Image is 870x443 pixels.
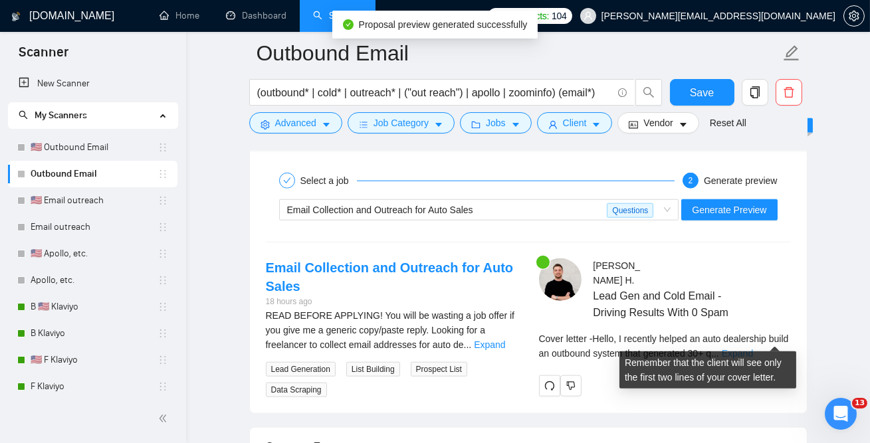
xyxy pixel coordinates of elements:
a: setting [843,11,865,21]
a: Email outreach [31,214,158,240]
input: Search Freelance Jobs... [257,84,612,101]
span: Proposal preview generated successfully [359,19,528,30]
a: Outbound Email [31,161,158,187]
span: holder [158,195,168,206]
li: B 🇺🇸 Klaviyo [8,294,177,320]
span: My Scanners [35,110,87,121]
li: 🇺🇸 F Klaviyo [8,347,177,373]
span: Save [690,84,714,101]
img: logo [11,6,21,27]
span: Jobs [486,116,506,130]
img: c12q8UQqTCt9uInQ4QNesLNq05VpULIt_5oE0K8xmHGTWpRK1uIq74pYAyliNDDF3N [539,258,582,301]
span: folder [471,120,481,130]
div: Remember that the client will see only the first two lines of your cover letter. [539,331,791,361]
div: Remember that the client will see only the first two lines of your cover letter. [619,351,796,389]
button: folderJobscaret-down [460,112,532,133]
span: caret-down [592,120,601,130]
span: New [788,120,807,131]
span: bars [359,120,368,130]
span: info-circle [618,88,627,97]
span: edit [783,44,800,62]
span: caret-down [679,120,688,130]
a: Email Collection and Outreach for Auto Sales [266,260,514,294]
a: F Klaviyo [31,373,158,400]
span: READ BEFORE APPLYING! You will be wasting a job offer if you give me a generic copy/paste reply. ... [266,310,515,350]
input: Scanner name... [257,37,780,70]
span: Job Category [374,116,429,130]
span: holder [158,275,168,286]
button: search [635,79,662,106]
a: B Klaviyo [31,320,158,347]
span: holder [158,222,168,232]
li: Email outreach [8,214,177,240]
span: caret-down [434,120,443,130]
a: New Scanner [19,70,167,97]
span: Client [563,116,587,130]
button: copy [742,79,768,106]
span: holder [158,248,168,259]
span: Email Collection and Outreach for Auto Sales [287,205,473,215]
button: settingAdvancedcaret-down [249,112,342,133]
span: caret-down [511,120,520,130]
span: 13 [852,398,867,408]
div: Generate preview [704,173,778,189]
span: ... [464,339,472,350]
span: holder [158,381,168,392]
span: Vendor [643,116,673,130]
span: copy [742,86,768,98]
div: READ BEFORE APPLYING! You will be wasting a job offer if you give me a generic copy/paste reply. ... [266,308,518,352]
button: Generate Preview [681,199,777,221]
span: Advanced [275,116,316,130]
li: Apollo, etc. [8,267,177,294]
a: 🇺🇸 Apollo, etc. [31,240,158,267]
li: 🇺🇸 Email outreach [8,187,177,214]
button: delete [776,79,802,106]
span: search [19,110,28,120]
li: F Klaviyo [8,373,177,400]
button: barsJob Categorycaret-down [348,112,455,133]
span: Data Scraping [266,383,327,397]
a: homeHome [160,10,199,21]
span: idcard [629,120,638,130]
a: Reset All [710,116,746,130]
span: Cover letter - Hello, I recently helped an auto dealership build an outbound system that generate... [539,333,789,359]
a: Apollo, etc. [31,267,158,294]
span: Lead Generation [266,362,336,377]
a: searchScanner [313,10,362,21]
span: Connects: [509,9,549,23]
span: setting [261,120,270,130]
span: Prospect List [411,362,467,377]
span: delete [776,86,802,98]
span: Generate Preview [692,203,766,217]
span: Scanner [8,43,79,70]
div: 18 hours ago [266,296,518,308]
iframe: Intercom live chat [825,398,857,430]
a: 🇺🇸 F Klaviyo [31,347,158,373]
span: holder [158,302,168,312]
span: List Building [346,362,400,377]
button: setting [843,5,865,27]
span: My Scanners [19,110,87,121]
span: check [283,177,291,185]
span: setting [844,11,864,21]
span: [PERSON_NAME] H . [593,260,640,286]
span: holder [158,142,168,153]
button: dislike [560,375,582,397]
li: B Klaviyo [8,320,177,347]
span: Questions [607,203,653,218]
span: search [636,86,661,98]
span: holder [158,355,168,365]
button: userClientcaret-down [537,112,613,133]
span: 104 [552,9,566,23]
div: Select a job [300,173,357,189]
span: 2 [689,176,693,185]
span: redo [540,381,560,391]
a: dashboardDashboard [226,10,286,21]
a: 🇺🇸 Outbound Email [31,134,158,161]
a: 🇺🇸 Email outreach [31,187,158,214]
span: user [548,120,558,130]
span: Lead Gen and Cold Email - Driving Results With 0 Spam [593,288,751,321]
a: Expand [474,339,505,350]
button: idcardVendorcaret-down [617,112,699,133]
button: Save [670,79,734,106]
